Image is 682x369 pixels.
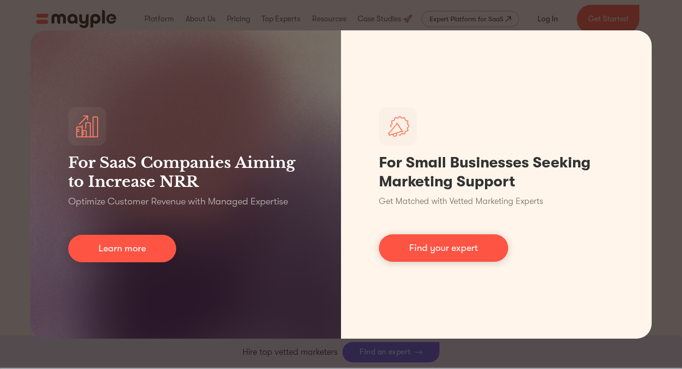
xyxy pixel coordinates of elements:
a: Learn more [68,235,176,262]
a: Find your expert [379,234,508,262]
p: Optimize Customer Revenue with Managed Expertise [68,195,288,208]
h1: For Small Businesses Seeking Marketing Support [379,153,614,191]
p: Get Matched with Vetted Marketing Experts [379,195,543,208]
h3: For SaaS Companies Aiming to Increase NRR [68,153,303,191]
